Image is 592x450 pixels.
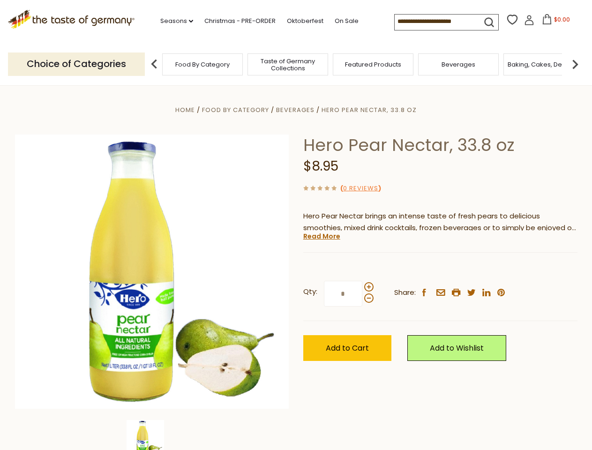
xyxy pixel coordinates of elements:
[145,55,164,74] img: previous arrow
[536,14,576,28] button: $0.00
[335,16,359,26] a: On Sale
[303,335,391,361] button: Add to Cart
[303,210,577,234] p: Hero Pear Nectar brings an intense taste of fresh pears to delicious smoothies, mixed drink cockt...
[160,16,193,26] a: Seasons
[343,184,378,194] a: 0 Reviews
[508,61,580,68] a: Baking, Cakes, Desserts
[566,55,585,74] img: next arrow
[326,343,369,353] span: Add to Cart
[204,16,276,26] a: Christmas - PRE-ORDER
[303,157,338,175] span: $8.95
[8,52,145,75] p: Choice of Categories
[303,232,340,241] a: Read More
[250,58,325,72] a: Taste of Germany Collections
[394,287,416,299] span: Share:
[303,286,317,298] strong: Qty:
[442,61,475,68] a: Beverages
[276,105,315,114] a: Beverages
[303,135,577,156] h1: Hero Pear Nectar, 33.8 oz
[324,281,362,307] input: Qty:
[15,135,289,409] img: Hero Pear Nectar, 33.8 oz
[407,335,506,361] a: Add to Wishlist
[175,105,195,114] a: Home
[202,105,269,114] a: Food By Category
[287,16,323,26] a: Oktoberfest
[554,15,570,23] span: $0.00
[345,61,401,68] a: Featured Products
[322,105,417,114] a: Hero Pear Nectar, 33.8 oz
[340,184,381,193] span: ( )
[175,61,230,68] a: Food By Category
